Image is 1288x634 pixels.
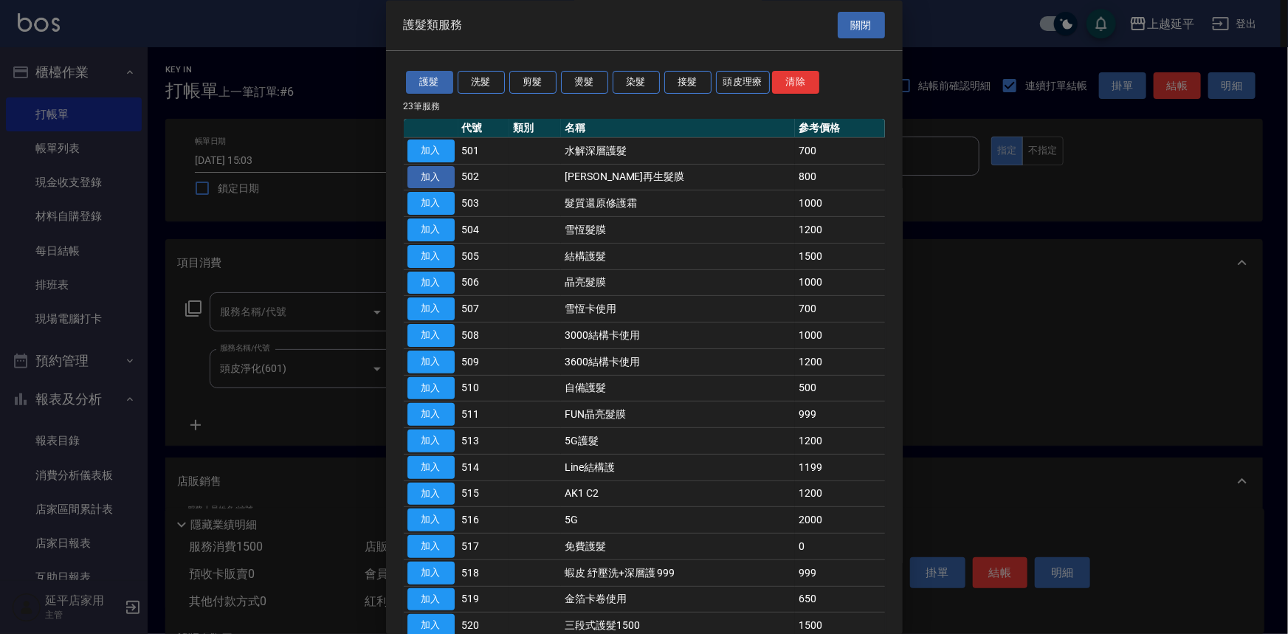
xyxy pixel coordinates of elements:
[407,483,455,506] button: 加入
[407,509,455,532] button: 加入
[795,217,884,244] td: 1200
[407,325,455,348] button: 加入
[404,100,885,113] p: 23 筆服務
[772,72,819,94] button: 清除
[407,166,455,189] button: 加入
[795,138,884,165] td: 700
[407,404,455,427] button: 加入
[407,351,455,373] button: 加入
[407,139,455,162] button: 加入
[509,72,557,94] button: 剪髮
[795,119,884,138] th: 參考價格
[458,507,510,534] td: 516
[795,428,884,455] td: 1200
[561,72,608,94] button: 燙髮
[716,72,771,94] button: 頭皮理療
[458,455,510,481] td: 514
[795,402,884,428] td: 999
[561,376,795,402] td: 自備護髮
[561,119,795,138] th: 名稱
[795,455,884,481] td: 1199
[561,244,795,270] td: 結構護髮
[407,219,455,242] button: 加入
[407,536,455,559] button: 加入
[458,560,510,587] td: 518
[795,481,884,508] td: 1200
[407,193,455,216] button: 加入
[561,270,795,297] td: 晶亮髮膜
[509,119,561,138] th: 類別
[458,428,510,455] td: 513
[407,377,455,400] button: 加入
[561,349,795,376] td: 3600結構卡使用
[458,244,510,270] td: 505
[561,190,795,217] td: 髮質還原修護霜
[613,72,660,94] button: 染髮
[561,138,795,165] td: 水解深層護髮
[561,323,795,349] td: 3000結構卡使用
[407,272,455,294] button: 加入
[795,587,884,613] td: 650
[407,430,455,453] button: 加入
[406,72,453,94] button: 護髮
[458,217,510,244] td: 504
[664,72,712,94] button: 接髮
[407,298,455,321] button: 加入
[458,270,510,297] td: 506
[795,376,884,402] td: 500
[458,165,510,191] td: 502
[795,270,884,297] td: 1000
[458,402,510,428] td: 511
[795,190,884,217] td: 1000
[795,560,884,587] td: 999
[458,349,510,376] td: 509
[458,481,510,508] td: 515
[407,245,455,268] button: 加入
[795,244,884,270] td: 1500
[458,534,510,560] td: 517
[795,507,884,534] td: 2000
[561,296,795,323] td: 雪恆卡使用
[795,323,884,349] td: 1000
[458,296,510,323] td: 507
[561,481,795,508] td: AK1 C2
[561,428,795,455] td: 5G護髮
[561,455,795,481] td: Line結構護
[561,587,795,613] td: 金箔卡卷使用
[795,534,884,560] td: 0
[795,165,884,191] td: 800
[458,72,505,94] button: 洗髮
[407,456,455,479] button: 加入
[458,190,510,217] td: 503
[404,18,463,32] span: 護髮類服務
[458,587,510,613] td: 519
[458,376,510,402] td: 510
[561,507,795,534] td: 5G
[561,402,795,428] td: FUN晶亮髮膜
[838,12,885,39] button: 關閉
[458,323,510,349] td: 508
[795,296,884,323] td: 700
[795,349,884,376] td: 1200
[561,165,795,191] td: [PERSON_NAME]再生髮膜
[458,138,510,165] td: 501
[561,534,795,560] td: 免費護髮
[407,562,455,585] button: 加入
[561,560,795,587] td: 蝦皮 紓壓洗+深層護 999
[561,217,795,244] td: 雪恆髮膜
[458,119,510,138] th: 代號
[407,588,455,611] button: 加入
